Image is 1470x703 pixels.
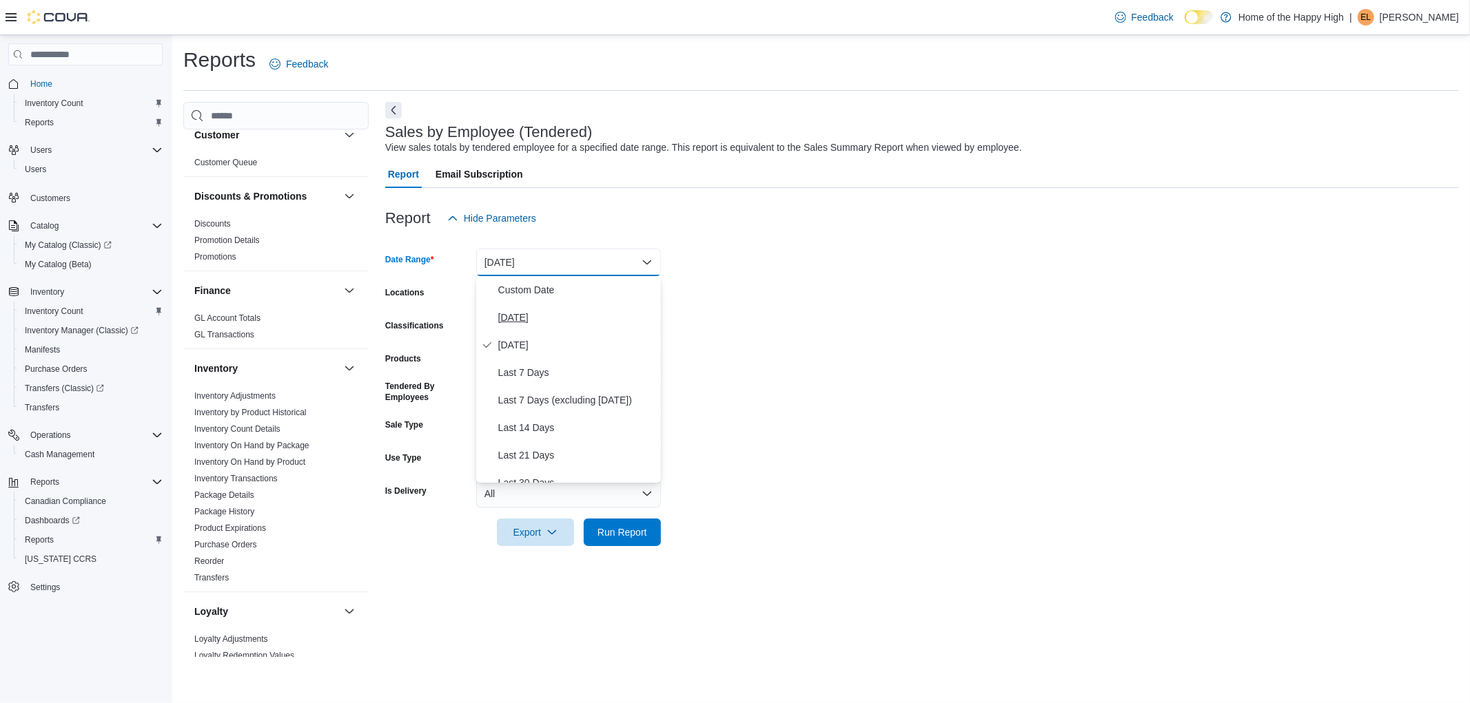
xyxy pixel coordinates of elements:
button: Inventory [25,284,70,300]
label: Locations [385,287,425,298]
button: Users [14,160,168,179]
button: Inventory [194,361,338,375]
span: Reports [19,532,163,548]
a: Canadian Compliance [19,493,112,510]
span: My Catalog (Classic) [25,240,112,251]
a: Package Details [194,490,254,500]
span: Cash Management [25,449,94,460]
button: Inventory [3,282,168,302]
button: Manifests [14,340,168,359]
button: All [476,480,661,507]
a: Product Expirations [194,523,266,533]
button: Next [385,102,402,118]
span: Loyalty Redemption Values [194,650,294,661]
button: Inventory [341,360,358,377]
label: Products [385,353,421,364]
div: Customer [183,154,369,176]
span: Inventory On Hand by Product [194,457,305,468]
label: Date Range [385,254,434,265]
a: Reorder [194,556,224,566]
span: Dashboards [19,512,163,529]
span: Inventory Manager (Classic) [25,325,139,336]
span: Report [388,160,419,188]
a: Inventory Manager (Classic) [14,321,168,340]
span: Run Report [598,525,647,539]
div: Discounts & Promotions [183,216,369,271]
button: Operations [25,427,76,443]
a: Inventory On Hand by Product [194,457,305,467]
label: Is Delivery [385,485,427,496]
a: Transfers (Classic) [14,379,168,398]
a: Promotion Details [194,235,260,245]
span: Last 7 Days [498,364,655,381]
button: Customers [3,187,168,207]
span: Cash Management [19,446,163,463]
span: Email Subscription [436,160,523,188]
span: Last 30 Days [498,474,655,491]
span: Home [25,75,163,92]
span: Product Expirations [194,523,266,534]
button: Reports [25,474,65,490]
h1: Reports [183,46,256,74]
button: Settings [3,577,168,597]
button: Transfers [14,398,168,417]
input: Dark Mode [1185,10,1214,25]
span: My Catalog (Classic) [19,237,163,253]
span: Home [30,78,52,90]
a: Inventory by Product Historical [194,408,307,417]
button: Customer [341,127,358,143]
span: Operations [25,427,163,443]
a: Users [19,161,52,178]
a: Inventory On Hand by Package [194,441,309,450]
span: Dark Mode [1185,24,1185,25]
button: Catalog [25,218,64,234]
a: My Catalog (Classic) [14,235,168,255]
button: Customer [194,128,338,142]
span: Purchase Orders [194,539,257,550]
button: Cash Management [14,445,168,464]
span: Custom Date [498,282,655,298]
h3: Discounts & Promotions [194,189,307,203]
span: Export [505,518,566,546]
button: My Catalog (Beta) [14,255,168,274]
h3: Inventory [194,361,238,375]
a: Loyalty Adjustments [194,634,268,644]
button: Users [3,140,168,160]
span: Purchase Orders [19,361,163,377]
img: Cova [28,10,90,24]
button: Finance [194,284,338,297]
span: Transfers [25,402,59,413]
h3: Report [385,210,431,227]
span: Catalog [30,220,59,231]
h3: Customer [194,128,239,142]
span: Settings [30,582,60,593]
span: Customers [30,193,70,204]
span: Inventory Transactions [194,473,278,484]
div: Loyalty [183,631,369,669]
a: Purchase Orders [19,361,93,377]
span: Inventory Manager (Classic) [19,322,163,339]
span: Canadian Compliance [19,493,163,510]
a: Customers [25,190,76,207]
h3: Loyalty [194,605,228,618]
span: Transfers (Classic) [25,383,104,394]
a: [US_STATE] CCRS [19,551,102,567]
a: Feedback [1110,3,1179,31]
a: Inventory Adjustments [194,391,276,401]
a: Discounts [194,219,231,229]
button: Canadian Compliance [14,492,168,511]
span: Inventory Count [25,98,83,109]
label: Classifications [385,320,444,331]
div: Select listbox [476,276,661,483]
button: Reports [14,530,168,549]
label: Use Type [385,452,421,463]
a: Reports [19,532,59,548]
nav: Complex example [8,68,163,633]
a: My Catalog (Classic) [19,237,117,253]
span: My Catalog (Beta) [19,256,163,273]
a: GL Transactions [194,330,254,339]
span: Reports [30,476,59,487]
button: Users [25,142,57,158]
span: Users [25,164,46,175]
a: Package History [194,507,254,516]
